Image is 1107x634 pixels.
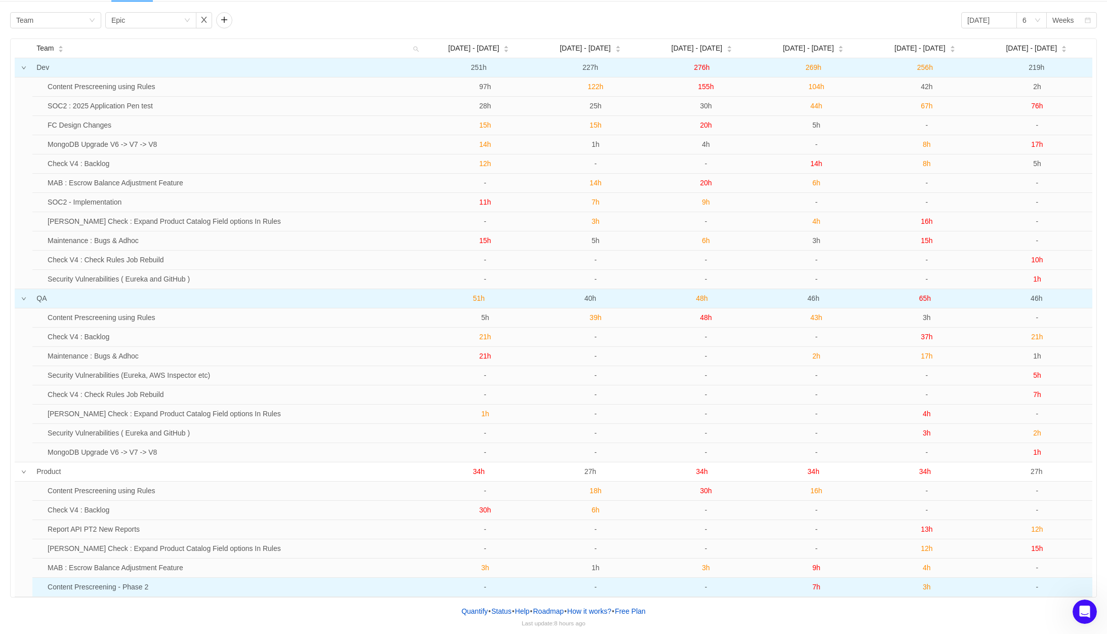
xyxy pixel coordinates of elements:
span: - [594,160,597,168]
i: icon: caret-up [58,45,64,48]
span: - [815,390,817,399]
span: 227h [583,63,598,71]
span: 30h [700,487,712,495]
div: Total available time [21,244,170,254]
span: 15h [921,236,932,245]
i: icon: down [1035,17,1041,24]
span: 25h [590,102,601,110]
span: - [705,506,707,514]
img: Profile image for George [138,16,158,36]
span: - [815,275,817,283]
span: - [594,525,597,533]
div: Quantify for Browser [21,225,170,235]
span: - [594,429,597,437]
span: 48h [700,313,712,322]
span: - [484,544,486,552]
span: 8h [923,160,931,168]
span: - [925,390,928,399]
span: - [925,121,928,129]
span: - [484,390,486,399]
span: 42h [921,83,932,91]
div: Team [16,13,33,28]
span: 5h [1033,160,1041,168]
span: 12h [479,160,491,168]
span: 6h [812,179,821,187]
div: Total available time [15,240,188,258]
span: [DATE] - [DATE] [1006,43,1057,54]
i: icon: caret-down [615,48,621,51]
span: 1h [1033,275,1041,283]
input: Start date [961,12,1017,28]
span: - [594,371,597,379]
span: [DATE] - [DATE] [560,43,611,54]
span: 15h [590,121,601,129]
span: 2h [1033,83,1041,91]
i: icon: down [21,469,26,474]
span: - [705,544,707,552]
span: - [925,275,928,283]
span: - [1036,506,1039,514]
span: 34h [696,467,708,475]
td: Check V4 : Backlog [44,328,430,347]
button: Help [135,316,202,356]
i: icon: caret-up [950,45,955,48]
td: Maintenance : Bugs & Adhoc [44,231,430,251]
span: [DATE] - [DATE] [783,43,834,54]
span: 3h [702,564,710,572]
div: Sort [58,44,64,51]
td: Content Prescreening using Rules [44,77,430,97]
span: 122h [588,83,603,91]
div: Send us a message [21,128,169,138]
td: QA [32,289,423,308]
span: - [594,448,597,456]
i: icon: caret-up [838,45,844,48]
span: 20h [700,121,712,129]
span: • [488,607,491,615]
span: - [925,179,928,187]
i: icon: caret-up [504,45,509,48]
span: - [815,140,817,148]
div: Close [174,16,192,34]
span: 34h [807,467,819,475]
div: Schedule a meeting [21,276,182,287]
span: Team [36,43,54,54]
td: Check V4 : Backlog [44,154,430,174]
div: Sort [950,44,956,51]
span: [DATE] - [DATE] [448,43,500,54]
button: Messages [67,316,135,356]
span: 15h [479,121,491,129]
i: icon: caret-up [615,45,621,48]
i: icon: search [409,39,423,58]
span: • [564,607,567,615]
span: • [612,607,614,615]
span: - [705,275,707,283]
span: 12h [921,544,932,552]
span: 44h [810,102,822,110]
span: 15h [1031,544,1043,552]
button: How it works? [567,604,612,619]
span: - [594,544,597,552]
button: Find a time [21,291,182,311]
p: How can we help? [20,89,182,106]
span: - [815,429,817,437]
span: 48h [696,294,708,302]
span: 28h [479,102,491,110]
div: Send us a messageWe will reply as soon as we can [10,119,192,157]
a: Quantify [461,604,488,619]
span: 276h [694,63,710,71]
i: icon: caret-down [504,48,509,51]
span: - [1036,121,1039,129]
div: Epic [111,13,125,28]
span: - [484,429,486,437]
span: 20h [700,179,712,187]
span: [DATE] - [DATE] [894,43,946,54]
span: 21h [1031,333,1043,341]
span: 27h [585,467,596,475]
span: 39h [590,313,601,322]
span: 8h [923,140,931,148]
span: - [1036,487,1039,495]
span: Messages [84,341,119,348]
td: MAB : Escrow Balance Adjustment Feature [44,174,430,193]
td: Dev [32,58,423,77]
span: 3h [923,583,931,591]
